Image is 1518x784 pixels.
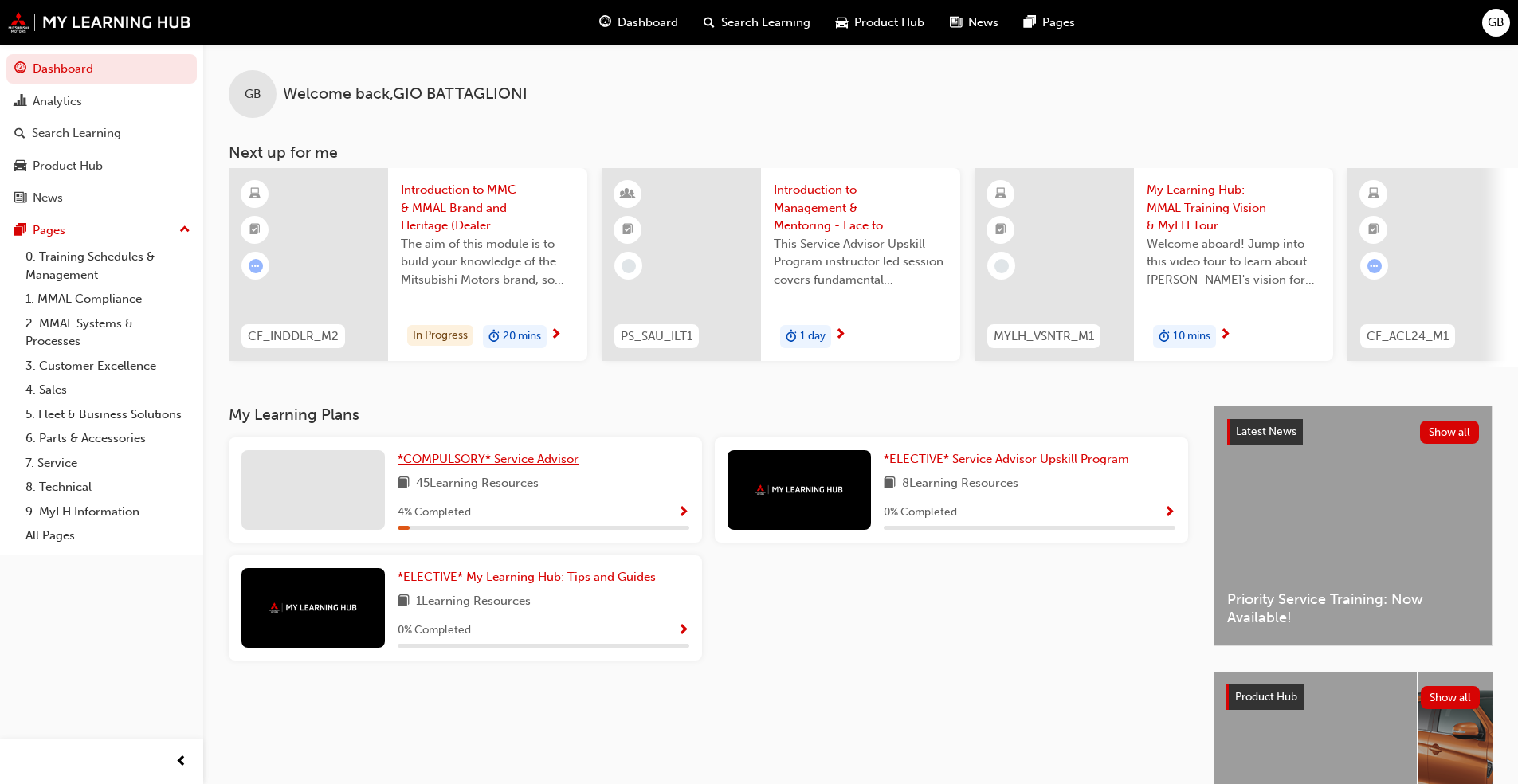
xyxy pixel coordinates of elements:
[621,327,692,346] span: PS_SAU_ILT1
[884,452,1129,466] span: *ELECTIVE* Service Advisor Upskill Program
[14,62,26,76] span: guage-icon
[836,13,848,33] span: car-icon
[786,327,797,347] span: duration-icon
[19,312,197,354] a: 2. MMAL Systems & Processes
[854,14,924,32] span: Product Hub
[968,14,998,32] span: News
[691,6,823,39] a: search-iconSearch Learning
[248,327,339,346] span: CF_INDDLR_M2
[6,119,197,148] a: Search Learning
[6,87,197,116] a: Analytics
[884,474,896,494] span: book-icon
[503,327,541,346] span: 20 mins
[704,13,715,33] span: search-icon
[175,752,187,772] span: prev-icon
[407,325,473,347] div: In Progress
[19,475,197,500] a: 8. Technical
[249,184,261,205] span: learningResourceType_ELEARNING-icon
[179,220,190,241] span: up-icon
[19,354,197,378] a: 3. Customer Excellence
[283,85,528,104] span: Welcome back , GIO BATTAGLIONI
[203,143,1518,162] h3: Next up for me
[14,224,26,238] span: pages-icon
[995,220,1006,241] span: booktick-icon
[19,245,197,287] a: 0. Training Schedules & Management
[774,235,947,289] span: This Service Advisor Upskill Program instructor led session covers fundamental management styles ...
[618,14,678,32] span: Dashboard
[398,568,662,586] a: *ELECTIVE* My Learning Hub: Tips and Guides
[902,474,1018,494] span: 8 Learning Resources
[937,6,1011,39] a: news-iconNews
[586,6,691,39] a: guage-iconDashboard
[994,259,1009,273] span: learningRecordVerb_NONE-icon
[401,181,575,235] span: Introduction to MMC & MMAL Brand and Heritage (Dealer Induction)
[995,184,1006,205] span: learningResourceType_ELEARNING-icon
[245,85,261,104] span: GB
[6,51,197,216] button: DashboardAnalyticsSearch LearningProduct HubNews
[269,602,357,613] img: mmal
[1421,686,1481,709] button: Show all
[14,127,25,141] span: search-icon
[677,624,689,638] span: Show Progress
[975,168,1333,361] a: MYLH_VSNTR_M1My Learning Hub: MMAL Training Vision & MyLH Tour (Elective)Welcome aboard! Jump int...
[229,406,1188,424] h3: My Learning Plans
[1488,14,1504,32] span: GB
[1367,259,1382,273] span: learningRecordVerb_ATTEMPT-icon
[994,327,1094,346] span: MYLH_VSNTR_M1
[8,12,191,33] img: mmal
[229,168,587,361] a: CF_INDDLR_M2Introduction to MMC & MMAL Brand and Heritage (Dealer Induction)The aim of this modul...
[1420,421,1480,444] button: Show all
[550,328,562,343] span: next-icon
[398,621,471,640] span: 0 % Completed
[677,506,689,520] span: Show Progress
[1163,506,1175,520] span: Show Progress
[249,259,263,273] span: learningRecordVerb_ATTEMPT-icon
[1368,220,1379,241] span: booktick-icon
[416,474,539,494] span: 45 Learning Resources
[33,221,65,240] div: Pages
[488,327,500,347] span: duration-icon
[6,54,197,84] a: Dashboard
[1011,6,1088,39] a: pages-iconPages
[1226,684,1480,710] a: Product HubShow all
[1173,327,1210,346] span: 10 mins
[884,450,1136,468] a: *ELECTIVE* Service Advisor Upskill Program
[1227,419,1479,445] a: Latest NewsShow all
[823,6,937,39] a: car-iconProduct Hub
[6,216,197,245] button: Pages
[1219,328,1231,343] span: next-icon
[677,503,689,523] button: Show Progress
[33,189,63,207] div: News
[19,378,197,402] a: 4. Sales
[1024,13,1036,33] span: pages-icon
[834,328,846,343] span: next-icon
[721,14,810,32] span: Search Learning
[1159,327,1170,347] span: duration-icon
[1235,690,1297,704] span: Product Hub
[602,168,960,361] a: PS_SAU_ILT1Introduction to Management & Mentoring - Face to Face Instructor Led Training (Service...
[19,426,197,451] a: 6. Parts & Accessories
[1227,590,1479,626] span: Priority Service Training: Now Available!
[398,504,471,522] span: 4 % Completed
[19,523,197,548] a: All Pages
[774,181,947,235] span: Introduction to Management & Mentoring - Face to Face Instructor Led Training (Service Advisor Up...
[884,504,957,522] span: 0 % Completed
[6,151,197,181] a: Product Hub
[19,402,197,427] a: 5. Fleet & Business Solutions
[19,287,197,312] a: 1. MMAL Compliance
[1214,406,1493,646] a: Latest NewsShow allPriority Service Training: Now Available!
[1042,14,1075,32] span: Pages
[1147,181,1320,235] span: My Learning Hub: MMAL Training Vision & MyLH Tour (Elective)
[32,124,121,143] div: Search Learning
[19,451,197,476] a: 7. Service
[14,95,26,109] span: chart-icon
[14,191,26,206] span: news-icon
[398,570,656,584] span: *ELECTIVE* My Learning Hub: Tips and Guides
[1367,327,1449,346] span: CF_ACL24_M1
[249,220,261,241] span: booktick-icon
[33,157,103,175] div: Product Hub
[398,452,579,466] span: *COMPULSORY* Service Advisor
[599,13,611,33] span: guage-icon
[19,500,197,524] a: 9. MyLH Information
